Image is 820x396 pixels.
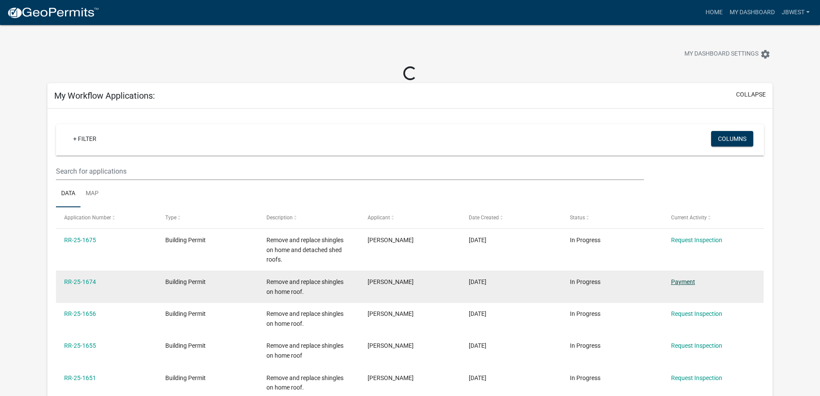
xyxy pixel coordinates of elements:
[165,342,206,349] span: Building Permit
[266,278,343,295] span: Remove and replace shingles on home roof.
[165,278,206,285] span: Building Permit
[266,374,343,391] span: Remove and replace shingles on home roof.
[258,207,359,228] datatable-header-cell: Description
[64,215,111,221] span: Application Number
[368,374,414,381] span: Jeff Wesolowski
[64,278,96,285] a: RR-25-1674
[469,215,499,221] span: Date Created
[266,342,343,359] span: Remove and replace shingles on home roof
[64,237,96,243] a: RR-25-1675
[671,237,722,243] a: Request Inspection
[56,180,80,208] a: Data
[469,342,486,349] span: 09/02/2025
[671,310,722,317] a: Request Inspection
[469,278,486,285] span: 09/04/2025
[570,278,600,285] span: In Progress
[157,207,258,228] datatable-header-cell: Type
[570,237,600,243] span: In Progress
[736,90,766,99] button: collapse
[80,180,104,208] a: Map
[266,310,343,327] span: Remove and replace shingles on home roof.
[671,342,722,349] a: Request Inspection
[266,237,343,263] span: Remove and replace shingles on home and detached shed roofs.
[570,342,600,349] span: In Progress
[570,374,600,381] span: In Progress
[671,374,722,381] a: Request Inspection
[778,4,813,21] a: jbwest
[368,342,414,349] span: Jeff Wesolowski
[368,278,414,285] span: Jeff Wesolowski
[469,237,486,243] span: 09/04/2025
[368,215,390,221] span: Applicant
[64,342,96,349] a: RR-25-1655
[570,215,585,221] span: Status
[561,207,662,228] datatable-header-cell: Status
[461,207,562,228] datatable-header-cell: Date Created
[678,46,777,62] button: My Dashboard Settingssettings
[165,215,176,221] span: Type
[165,310,206,317] span: Building Permit
[760,49,770,59] i: settings
[165,237,206,243] span: Building Permit
[726,4,778,21] a: My Dashboard
[671,278,695,285] a: Payment
[570,310,600,317] span: In Progress
[469,310,486,317] span: 09/02/2025
[469,374,486,381] span: 09/02/2025
[662,207,764,228] datatable-header-cell: Current Activity
[368,237,414,243] span: Jeff Wesolowski
[368,310,414,317] span: Jeff Wesolowski
[684,49,758,59] span: My Dashboard Settings
[64,374,96,381] a: RR-25-1651
[671,215,707,221] span: Current Activity
[359,207,461,228] datatable-header-cell: Applicant
[702,4,726,21] a: Home
[711,131,753,147] button: Columns
[266,215,293,221] span: Description
[64,310,96,317] a: RR-25-1656
[56,162,644,180] input: Search for applications
[56,207,157,228] datatable-header-cell: Application Number
[54,90,155,101] h5: My Workflow Applications:
[165,374,206,381] span: Building Permit
[66,131,103,147] a: + Filter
